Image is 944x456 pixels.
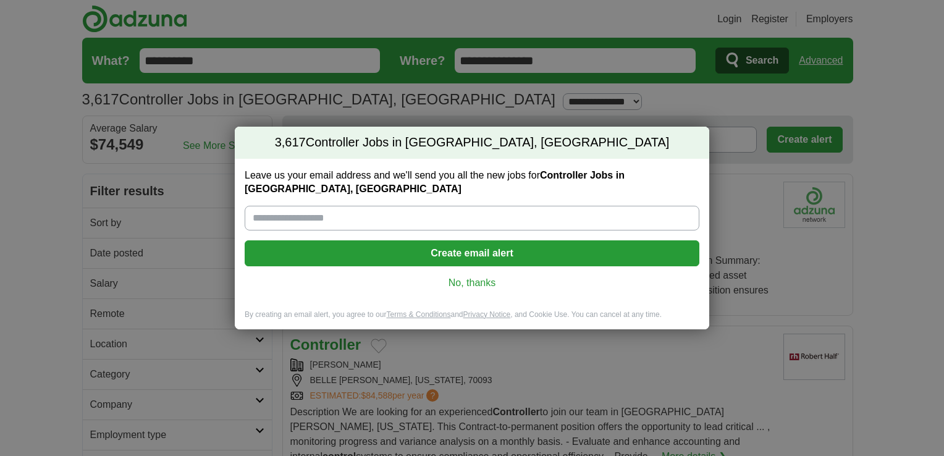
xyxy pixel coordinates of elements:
[235,310,709,330] div: By creating an email alert, you agree to our and , and Cookie Use. You can cancel at any time.
[235,127,709,159] h2: Controller Jobs in [GEOGRAPHIC_DATA], [GEOGRAPHIC_DATA]
[245,240,699,266] button: Create email alert
[255,276,689,290] a: No, thanks
[386,310,450,319] a: Terms & Conditions
[245,169,699,196] label: Leave us your email address and we'll send you all the new jobs for
[275,134,306,151] span: 3,617
[463,310,511,319] a: Privacy Notice
[245,170,625,194] strong: Controller Jobs in [GEOGRAPHIC_DATA], [GEOGRAPHIC_DATA]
